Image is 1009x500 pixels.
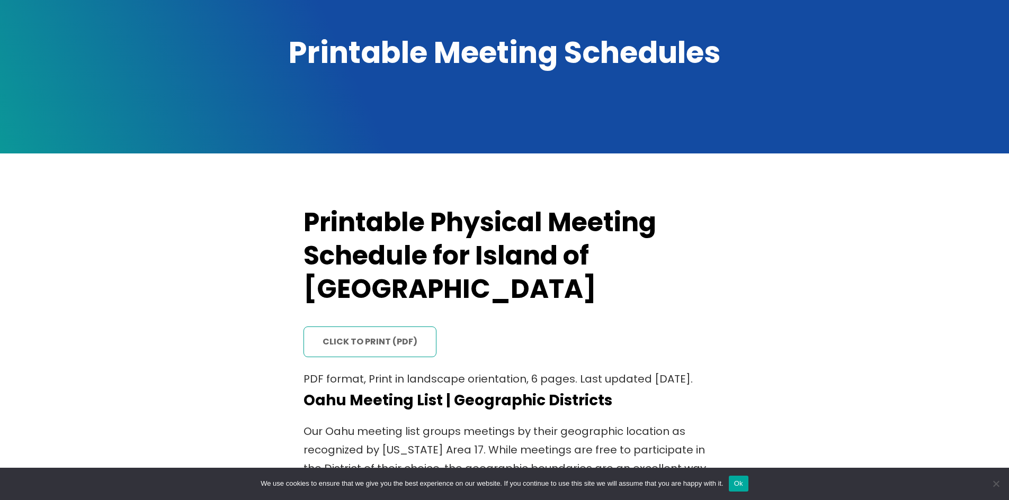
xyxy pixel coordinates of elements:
[134,33,876,73] h1: Printable Meeting Schedules
[990,478,1001,489] span: No
[261,478,723,489] span: We use cookies to ensure that we give you the best experience on our website. If you continue to ...
[303,206,706,306] h2: Printable Physical Meeting Schedule for Island of [GEOGRAPHIC_DATA]
[303,326,436,358] a: click to print (PDF)
[303,391,706,410] h4: Oahu Meeting List | Geographic Districts
[729,476,748,492] button: Ok
[303,370,706,388] p: PDF format, Print in landscape orientation, 6 pages. Last updated [DATE].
